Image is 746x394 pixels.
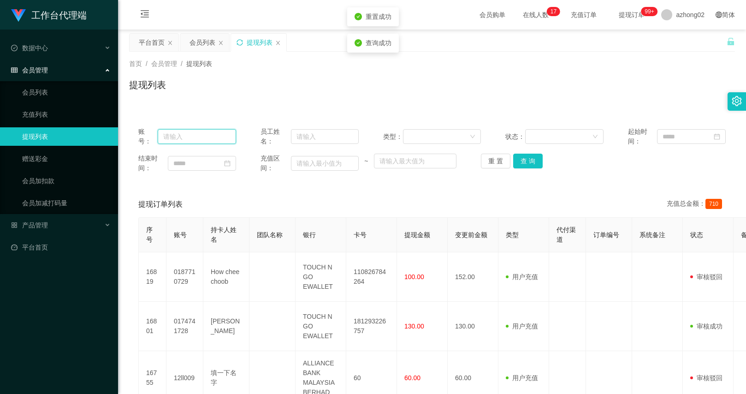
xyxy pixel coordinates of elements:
[189,34,215,51] div: 会员列表
[296,302,346,351] td: TOUCH N GO EWALLET
[296,252,346,302] td: TOUCH N GO EWALLET
[455,231,487,239] span: 变更前金额
[639,231,665,239] span: 系统备注
[553,7,557,16] p: 7
[506,273,538,281] span: 用户充值
[628,127,657,146] span: 起始时间：
[129,60,142,67] span: 首页
[505,132,525,142] span: 状态：
[146,60,148,67] span: /
[513,154,543,168] button: 查 询
[11,67,18,73] i: 图标: table
[139,302,166,351] td: 16801
[470,134,475,140] i: 图标: down
[448,302,498,351] td: 130.00
[404,322,424,330] span: 130.00
[129,78,166,92] h1: 提现列表
[261,154,290,173] span: 充值区间：
[257,231,283,239] span: 团队名称
[291,129,359,144] input: 请输入
[690,322,722,330] span: 审核成功
[506,374,538,382] span: 用户充值
[303,231,316,239] span: 银行
[11,221,48,229] span: 产品管理
[11,222,18,228] i: 图标: appstore-o
[354,231,367,239] span: 卡号
[211,226,237,243] span: 持卡人姓名
[158,129,236,144] input: 请输入
[247,34,272,51] div: 提现列表
[31,0,87,30] h1: 工作台代理端
[291,156,359,171] input: 请输入最小值为
[11,11,87,18] a: 工作台代理端
[181,60,183,67] span: /
[237,39,243,46] i: 图标: sync
[374,154,456,168] input: 请输入最大值为
[203,302,249,351] td: [PERSON_NAME]
[218,40,224,46] i: 图标: close
[366,13,391,20] span: 重置成功
[506,322,538,330] span: 用户充值
[592,134,598,140] i: 图标: down
[261,127,290,146] span: 员工姓名：
[690,273,722,281] span: 审核驳回
[275,40,281,46] i: 图标: close
[224,160,231,167] i: 图标: calendar
[614,12,649,18] span: 提现订单
[404,374,420,382] span: 60.00
[174,231,187,239] span: 账号
[11,238,111,257] a: 图标: dashboard平台首页
[506,231,519,239] span: 类型
[690,374,722,382] span: 审核驳回
[11,44,48,52] span: 数据中心
[11,45,18,51] i: 图标: check-circle-o
[22,194,111,212] a: 会员加减打码量
[481,154,510,168] button: 重 置
[366,39,391,47] span: 查询成功
[22,83,111,101] a: 会员列表
[146,226,153,243] span: 序号
[167,40,173,46] i: 图标: close
[667,199,726,210] div: 充值总金额：
[138,154,168,173] span: 结束时间：
[716,12,722,18] i: 图标: global
[714,133,720,140] i: 图标: calendar
[139,252,166,302] td: 16819
[22,105,111,124] a: 充值列表
[166,302,203,351] td: 0174741728
[404,273,424,281] span: 100.00
[551,7,554,16] p: 1
[359,156,374,166] span: ~
[138,127,158,146] span: 账号：
[346,252,397,302] td: 110826784264
[138,199,183,210] span: 提现订单列表
[186,60,212,67] span: 提现列表
[448,252,498,302] td: 152.00
[732,96,742,106] i: 图标: setting
[566,12,601,18] span: 充值订单
[22,172,111,190] a: 会员加扣款
[203,252,249,302] td: How chee choob
[355,13,362,20] i: icon: check-circle
[518,12,553,18] span: 在线人数
[383,132,403,142] span: 类型：
[705,199,722,209] span: 710
[593,231,619,239] span: 订单编号
[547,7,560,16] sup: 17
[166,252,203,302] td: 0187710729
[11,9,26,22] img: logo.9652507e.png
[11,66,48,74] span: 会员管理
[641,7,657,16] sup: 960
[690,231,703,239] span: 状态
[139,34,165,51] div: 平台首页
[129,0,160,30] i: 图标: menu-fold
[22,127,111,146] a: 提现列表
[346,302,397,351] td: 181293226757
[404,231,430,239] span: 提现金额
[557,226,576,243] span: 代付渠道
[151,60,177,67] span: 会员管理
[727,37,735,46] i: 图标: unlock
[22,149,111,168] a: 赠送彩金
[355,39,362,47] i: icon: check-circle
